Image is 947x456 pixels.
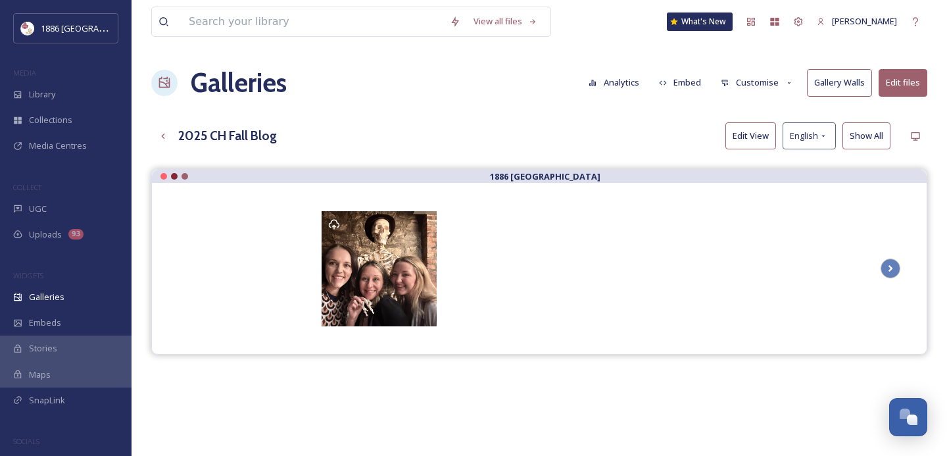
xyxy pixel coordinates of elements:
[68,229,84,240] div: 93
[582,70,652,95] a: Analytics
[41,22,145,34] span: 1886 [GEOGRAPHIC_DATA]
[13,182,41,192] span: COLLECT
[29,317,61,329] span: Embeds
[29,228,62,241] span: Uploads
[467,9,544,34] a: View all files
[29,291,64,303] span: Galleries
[842,122,890,149] button: Show All
[29,368,51,381] span: Maps
[725,122,776,149] button: Edit View
[810,9,904,34] a: [PERSON_NAME]
[807,69,872,96] button: Gallery Walls
[490,170,600,182] strong: 1886 [GEOGRAPHIC_DATA]
[29,88,55,101] span: Library
[714,70,800,95] button: Customise
[790,130,818,142] span: English
[182,7,443,36] input: Search your library
[13,68,36,78] span: MEDIA
[652,70,708,95] button: Embed
[21,22,34,35] img: logos.png
[13,436,39,446] span: SOCIALS
[879,69,927,96] button: Edit files
[29,342,57,355] span: Stories
[191,63,287,103] a: Galleries
[832,15,897,27] span: [PERSON_NAME]
[29,114,72,126] span: Collections
[889,398,927,436] button: Open Chat
[178,126,277,145] h3: 2025 CH Fall Blog
[29,139,87,152] span: Media Centres
[667,13,733,31] a: What's New
[29,203,47,215] span: UGC
[13,270,43,280] span: WIDGETS
[582,70,646,95] button: Analytics
[29,394,65,407] span: SnapLink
